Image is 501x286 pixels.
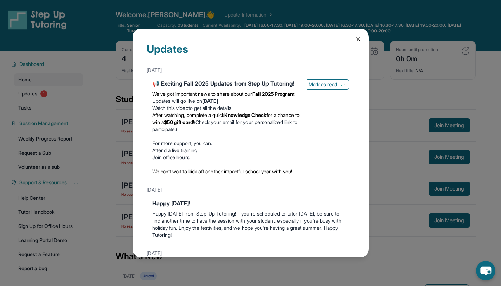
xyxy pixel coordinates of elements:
[152,112,224,118] span: After watching, complete a quick
[152,199,349,207] div: Happy [DATE]!
[193,119,194,125] span: !
[152,147,198,153] a: Attend a live training
[152,168,293,174] span: We can’t wait to kick off another impactful school year with you!
[202,98,218,104] strong: [DATE]
[147,64,355,76] div: [DATE]
[152,79,300,88] div: 📢 Exciting Fall 2025 Updates from Step Up Tutoring!
[476,261,495,280] button: chat-button
[340,82,346,87] img: Mark as read
[152,98,300,105] li: Updates will go live on
[309,81,338,88] span: Mark as read
[152,112,300,133] li: (Check your email for your personalized link to participate.)
[147,43,355,64] div: Updates
[152,91,252,97] span: We’ve got important news to share about our
[164,119,193,125] strong: $50 gift card
[152,105,300,112] li: to get all the details
[306,79,349,90] button: Mark as read
[147,247,355,260] div: [DATE]
[152,105,188,111] a: Watch this video
[152,140,300,147] p: For more support, you can:
[152,210,349,238] p: Happy [DATE] from Step-Up Tutoring! If you're scheduled to tutor [DATE], be sure to find another ...
[252,91,296,97] strong: Fall 2025 Program:
[224,112,266,118] strong: Knowledge Check
[152,154,190,160] a: Join office hours
[147,184,355,196] div: [DATE]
